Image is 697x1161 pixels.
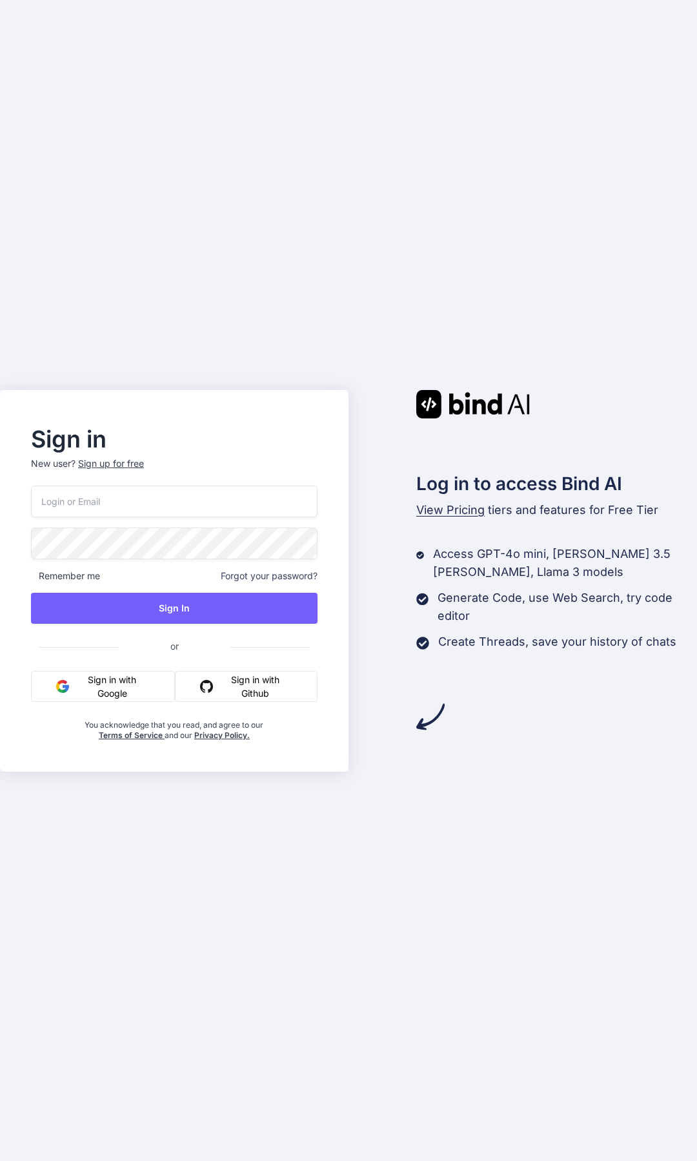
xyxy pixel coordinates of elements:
div: You acknowledge that you read, and agree to our and our [79,712,270,741]
p: New user? [31,457,318,486]
img: google [56,680,69,693]
img: github [200,680,213,693]
p: Access GPT-4o mini, [PERSON_NAME] 3.5 [PERSON_NAME], Llama 3 models [433,545,697,581]
img: arrow [416,703,445,731]
input: Login or Email [31,486,318,517]
h2: Log in to access Bind AI [416,470,697,497]
span: Remember me [31,570,100,582]
button: Sign in with Google [31,671,175,702]
button: Sign in with Github [175,671,318,702]
div: Sign up for free [78,457,144,470]
a: Privacy Policy. [194,730,250,740]
img: Bind AI logo [416,390,530,418]
span: View Pricing [416,503,485,517]
p: tiers and features for Free Tier [416,501,697,519]
span: or [119,630,230,662]
button: Sign In [31,593,318,624]
p: Generate Code, use Web Search, try code editor [438,589,697,625]
p: Create Threads, save your history of chats [438,633,676,651]
span: Forgot your password? [221,570,318,582]
a: Terms of Service [99,730,165,740]
h2: Sign in [31,429,318,449]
